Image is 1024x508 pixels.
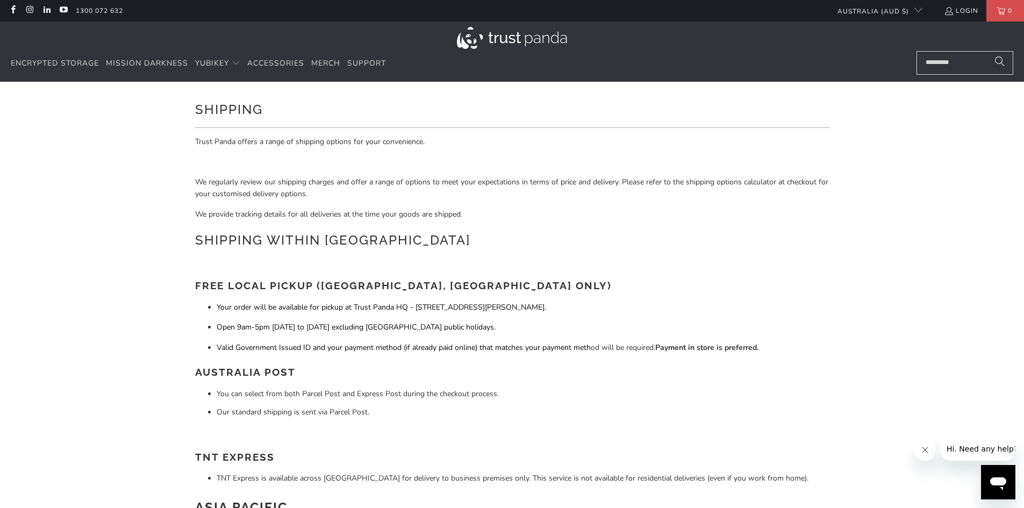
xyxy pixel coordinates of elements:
li: TNT Express is available across [GEOGRAPHIC_DATA] for delivery to business premises only. This se... [217,473,829,484]
a: Trust Panda Australia on LinkedIn [42,6,51,15]
h1: Shipping [195,98,829,119]
input: Search... [916,51,1013,75]
span: Support [347,58,386,68]
strong: Australia Post [195,366,296,378]
span: We provide tracking details for all deliveries at the time your goods are shipped. [195,209,462,219]
span: Your order will be available for pickup at Trust Panda HQ - [STREET_ADDRESS][PERSON_NAME]. [217,302,546,312]
a: Merch [311,51,340,76]
span: Accessories [247,58,304,68]
strong: Free Local Pickup ([GEOGRAPHIC_DATA], [GEOGRAPHIC_DATA] Only) [195,280,612,291]
summary: YubiKey [195,51,240,76]
button: Search [986,51,1013,75]
a: Accessories [247,51,304,76]
a: Trust Panda Australia on Instagram [25,6,34,15]
span: We regularly review our shipping charges and offer a range of options to meet your expectations i... [195,177,828,199]
span: Open 9am-5pm [DATE] to [DATE] excluding [GEOGRAPHIC_DATA] public holidays. [217,322,496,332]
span: Encrypted Storage [11,58,99,68]
a: Trust Panda Australia on Facebook [8,6,17,15]
span: Hi. Need any help? [6,8,77,16]
a: 1300 072 632 [76,5,123,17]
iframe: Message from company [940,437,1015,461]
nav: Translation missing: en.navigation.header.main_nav [11,51,386,76]
span: Mission Darkness [106,58,188,68]
a: Trust Panda Australia on YouTube [59,6,68,15]
iframe: Close message [914,439,936,461]
li: Our standard shipping is sent via Parcel Post. [217,406,829,418]
a: Support [347,51,386,76]
strong: Payment in store is preferred. [655,342,758,353]
p: Trust Panda offers a range of shipping options for your convenience. [195,136,829,148]
img: Trust Panda Australia [457,27,567,49]
a: Login [944,5,978,17]
span: Merch [311,58,340,68]
span: Valid Government Issued ID and your payment method (if already paid online) that matches your pay... [217,342,591,353]
strong: TNT Express [195,451,275,463]
a: Encrypted Storage [11,51,99,76]
p: od will be required. [217,342,829,354]
h1: Shipping within [GEOGRAPHIC_DATA] [195,228,829,250]
a: Mission Darkness [106,51,188,76]
iframe: Button to launch messaging window [981,465,1015,499]
li: You can select from both Parcel Post and Express Post during the checkout process. [217,388,829,400]
span: YubiKey [195,58,229,68]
